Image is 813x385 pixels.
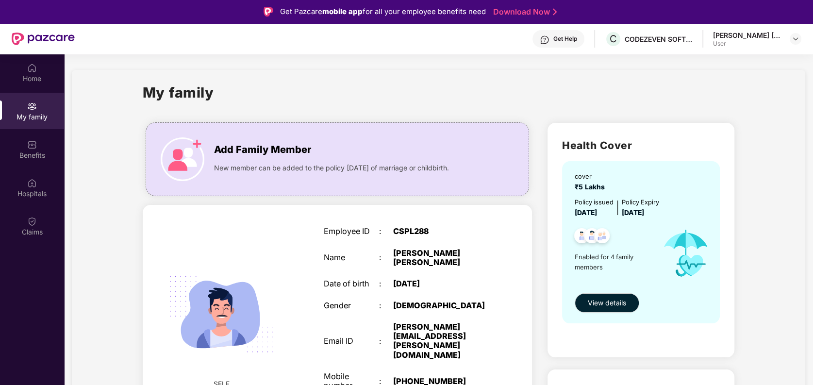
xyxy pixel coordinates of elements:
[393,301,489,310] div: [DEMOGRAPHIC_DATA]
[214,163,449,173] span: New member can be added to the policy [DATE] of marriage or childbirth.
[324,253,379,262] div: Name
[27,101,37,111] img: svg+xml;base64,PHN2ZyB3aWR0aD0iMjAiIGhlaWdodD0iMjAiIHZpZXdCb3g9IjAgMCAyMCAyMCIgZmlsbD0ibm9uZSIgeG...
[379,253,393,262] div: :
[625,34,693,44] div: CODEZEVEN SOFTWARE PRIVATE LIMITED
[12,33,75,45] img: New Pazcare Logo
[575,252,653,272] span: Enabled for 4 family members
[393,249,489,268] div: [PERSON_NAME] [PERSON_NAME]
[27,140,37,150] img: svg+xml;base64,PHN2ZyBpZD0iQmVuZWZpdHMiIHhtbG5zPSJodHRwOi8vd3d3LnczLm9yZy8yMDAwL3N2ZyIgd2lkdGg9Ij...
[393,227,489,236] div: CSPL288
[575,293,639,313] button: View details
[324,301,379,310] div: Gender
[143,82,214,103] h1: My family
[653,218,718,288] img: icon
[588,298,626,308] span: View details
[610,33,617,45] span: C
[379,279,393,288] div: :
[157,250,286,379] img: svg+xml;base64,PHN2ZyB4bWxucz0iaHR0cDovL3d3dy53My5vcmcvMjAwMC9zdmciIHdpZHRoPSIyMjQiIGhlaWdodD0iMT...
[27,63,37,73] img: svg+xml;base64,PHN2ZyBpZD0iSG9tZSIgeG1sbnM9Imh0dHA6Ly93d3cudzMub3JnLzIwMDAvc3ZnIiB3aWR0aD0iMjAiIG...
[590,225,614,249] img: svg+xml;base64,PHN2ZyB4bWxucz0iaHR0cDovL3d3dy53My5vcmcvMjAwMC9zdmciIHdpZHRoPSI0OC45NDMiIGhlaWdodD...
[553,35,577,43] div: Get Help
[214,142,311,157] span: Add Family Member
[562,137,720,153] h2: Health Cover
[575,198,614,207] div: Policy issued
[622,198,659,207] div: Policy Expiry
[713,31,781,40] div: [PERSON_NAME] [PERSON_NAME]
[580,225,604,249] img: svg+xml;base64,PHN2ZyB4bWxucz0iaHR0cDovL3d3dy53My5vcmcvMjAwMC9zdmciIHdpZHRoPSI0OC45NDMiIGhlaWdodD...
[27,178,37,188] img: svg+xml;base64,PHN2ZyBpZD0iSG9zcGl0YWxzIiB4bWxucz0iaHR0cDovL3d3dy53My5vcmcvMjAwMC9zdmciIHdpZHRoPS...
[324,279,379,288] div: Date of birth
[379,336,393,346] div: :
[493,7,554,17] a: Download Now
[280,6,486,17] div: Get Pazcare for all your employee benefits need
[393,279,489,288] div: [DATE]
[575,183,609,191] span: ₹5 Lakhs
[324,227,379,236] div: Employee ID
[379,227,393,236] div: :
[570,225,594,249] img: svg+xml;base64,PHN2ZyB4bWxucz0iaHR0cDovL3d3dy53My5vcmcvMjAwMC9zdmciIHdpZHRoPSI0OC45NDMiIGhlaWdodD...
[575,209,597,217] span: [DATE]
[27,217,37,226] img: svg+xml;base64,PHN2ZyBpZD0iQ2xhaW0iIHhtbG5zPSJodHRwOi8vd3d3LnczLm9yZy8yMDAwL3N2ZyIgd2lkdGg9IjIwIi...
[575,172,609,182] div: cover
[324,336,379,346] div: Email ID
[792,35,799,43] img: svg+xml;base64,PHN2ZyBpZD0iRHJvcGRvd24tMzJ4MzIiIHhtbG5zPSJodHRwOi8vd3d3LnczLm9yZy8yMDAwL3N2ZyIgd2...
[161,137,204,181] img: icon
[540,35,549,45] img: svg+xml;base64,PHN2ZyBpZD0iSGVscC0zMngzMiIgeG1sbnM9Imh0dHA6Ly93d3cudzMub3JnLzIwMDAvc3ZnIiB3aWR0aD...
[553,7,557,17] img: Stroke
[713,40,781,48] div: User
[622,209,644,217] span: [DATE]
[393,322,489,360] div: [PERSON_NAME][EMAIL_ADDRESS][PERSON_NAME][DOMAIN_NAME]
[264,7,273,17] img: Logo
[379,301,393,310] div: :
[322,7,363,16] strong: mobile app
